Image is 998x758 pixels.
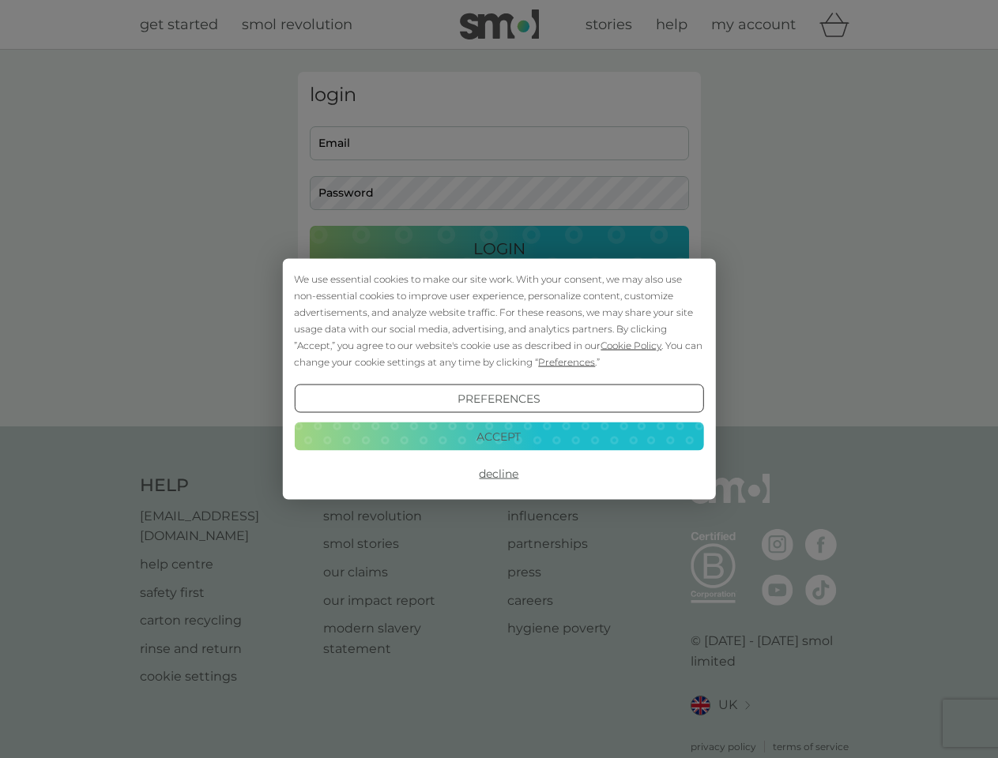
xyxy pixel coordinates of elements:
[282,259,715,500] div: Cookie Consent Prompt
[294,385,703,413] button: Preferences
[538,356,595,368] span: Preferences
[294,271,703,370] div: We use essential cookies to make our site work. With your consent, we may also use non-essential ...
[294,422,703,450] button: Accept
[294,460,703,488] button: Decline
[601,340,661,351] span: Cookie Policy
